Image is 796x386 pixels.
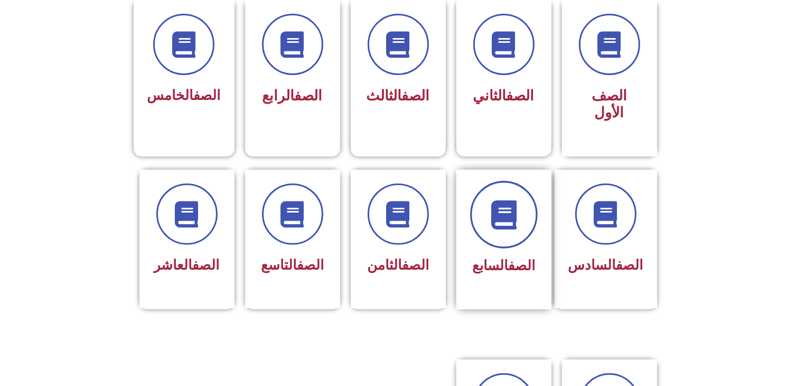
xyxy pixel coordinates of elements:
a: الصف [507,87,535,104]
a: الصف [297,257,324,273]
a: الصف [194,87,221,103]
a: الصف [616,257,643,273]
span: الرابع [263,87,323,104]
span: العاشر [154,257,220,273]
span: الصف الأول [592,87,627,121]
span: التاسع [261,257,324,273]
a: الصف [193,257,220,273]
a: الصف [402,87,430,104]
span: الخامس [147,87,221,103]
a: الصف [402,257,429,273]
span: السادس [568,257,643,273]
span: الثامن [367,257,429,273]
span: السابع [472,258,535,273]
span: الثاني [473,87,535,104]
a: الصف [295,87,323,104]
span: الثالث [367,87,430,104]
a: الصف [508,258,535,273]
